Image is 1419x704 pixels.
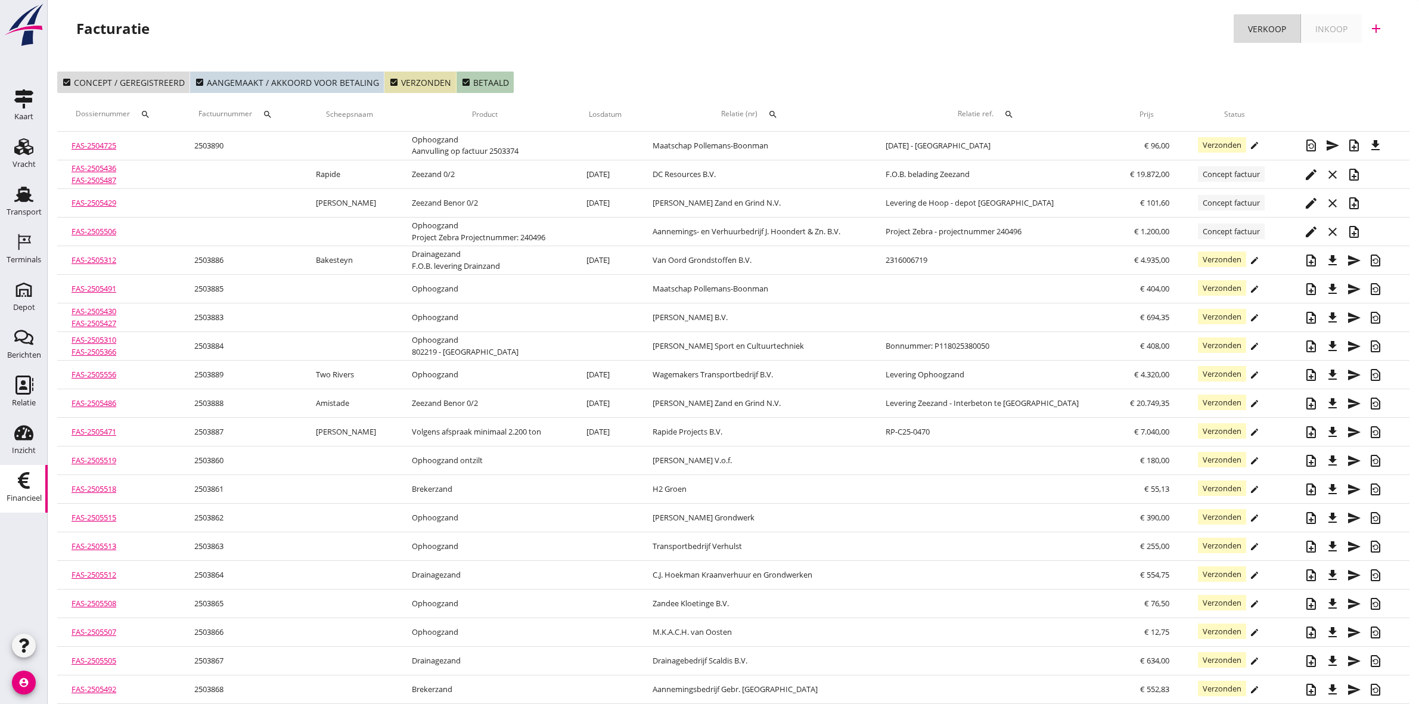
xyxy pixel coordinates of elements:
[871,389,1110,418] td: Levering Zeezand - Interbeton te [GEOGRAPHIC_DATA]
[1368,539,1383,554] i: restore_page
[1325,138,1340,153] i: send
[1347,482,1361,497] i: send
[398,332,572,361] td: Ophoogzand 802219 - [GEOGRAPHIC_DATA]
[180,275,302,303] td: 2503885
[180,132,302,160] td: 2503890
[1368,683,1383,697] i: restore_page
[1198,137,1246,153] span: Verzonden
[398,189,572,218] td: Zeezand Benor 0/2
[638,475,871,504] td: H2 Groen
[1325,482,1340,497] i: file_download
[72,512,116,523] a: FAS-2505515
[1198,337,1246,353] span: Verzonden
[1110,590,1184,618] td: € 76,50
[141,110,150,119] i: search
[1368,625,1383,640] i: restore_page
[12,671,36,694] i: account_circle
[1110,189,1184,218] td: € 101,60
[302,389,398,418] td: Amistade
[398,132,572,160] td: Ophoogzand Aanvulling op factuur 2503374
[14,113,33,120] div: Kaart
[1198,252,1246,267] span: Verzonden
[871,132,1110,160] td: [DATE] - [GEOGRAPHIC_DATA]
[302,189,398,218] td: [PERSON_NAME]
[7,351,41,359] div: Berichten
[398,532,572,561] td: Ophoogzand
[1325,425,1340,439] i: file_download
[1325,511,1340,525] i: file_download
[72,334,116,345] a: FAS-2505310
[72,569,116,580] a: FAS-2505512
[1325,683,1340,697] i: file_download
[2,3,45,47] img: logo-small.a267ee39.svg
[190,72,384,93] button: Aangemaakt / akkoord voor betaling
[1347,339,1361,353] i: send
[72,283,116,294] a: FAS-2505491
[871,98,1110,131] th: Relatie ref.
[72,306,116,317] a: FAS-2505430
[871,189,1110,218] td: Levering de Hoop - depot [GEOGRAPHIC_DATA]
[72,255,116,265] a: FAS-2505312
[180,675,302,704] td: 2503868
[638,504,871,532] td: [PERSON_NAME] Grondwerk
[1110,618,1184,647] td: € 12,75
[398,504,572,532] td: Ophoogzand
[302,98,398,131] th: Scheepsnaam
[1110,332,1184,361] td: € 408,00
[398,418,572,446] td: Volgens afspraak minimaal 2.200 ton
[1368,396,1383,411] i: restore_page
[1198,166,1265,182] span: Concept factuur
[72,163,116,173] a: FAS-2505436
[1198,423,1246,439] span: Verzonden
[72,455,116,466] a: FAS-2505519
[638,218,871,246] td: Aannemings- en Verhuurbedrijf J. Hoondert & Zn. B.V.
[1250,542,1259,551] i: edit
[398,275,572,303] td: Ophoogzand
[1347,597,1361,611] i: send
[302,160,398,189] td: Rapide
[1304,339,1318,353] i: note_add
[76,19,150,38] div: Facturatie
[871,361,1110,389] td: Levering Ophoogzand
[1325,654,1340,668] i: file_download
[1110,303,1184,332] td: € 694,35
[461,76,509,89] div: Betaald
[1325,339,1340,353] i: file_download
[1110,98,1184,131] th: Prijs
[398,218,572,246] td: Ophoogzand Project Zebra Projectnummer: 240496
[1369,21,1383,36] i: add
[1198,395,1246,410] span: Verzonden
[72,655,116,666] a: FAS-2505505
[12,399,36,407] div: Relatie
[398,246,572,275] td: Drainagezand F.O.B. levering Drainzand
[13,303,35,311] div: Depot
[398,475,572,504] td: Brekerzand
[638,675,871,704] td: Aannemingsbedrijf Gebr. [GEOGRAPHIC_DATA]
[1250,628,1259,637] i: edit
[1304,597,1318,611] i: note_add
[1347,311,1361,325] i: send
[389,76,451,89] div: Verzonden
[1110,446,1184,475] td: € 180,00
[1234,14,1301,43] a: Verkoop
[180,418,302,446] td: 2503887
[7,256,41,263] div: Terminals
[1325,454,1340,468] i: file_download
[1198,480,1246,496] span: Verzonden
[398,590,572,618] td: Ophoogzand
[572,160,638,189] td: [DATE]
[12,446,36,454] div: Inzicht
[638,246,871,275] td: Van Oord Grondstoffen B.V.
[1304,311,1318,325] i: note_add
[1304,196,1318,210] i: edit
[180,561,302,590] td: 2503864
[72,197,116,208] a: FAS-2505429
[72,598,116,609] a: FAS-2505508
[1110,218,1184,246] td: € 1.200,00
[1110,675,1184,704] td: € 552,83
[638,275,871,303] td: Maatschap Pollemans-Boonman
[1250,513,1259,523] i: edit
[1325,282,1340,296] i: file_download
[871,246,1110,275] td: 2316006719
[638,532,871,561] td: Transportbedrijf Verhulst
